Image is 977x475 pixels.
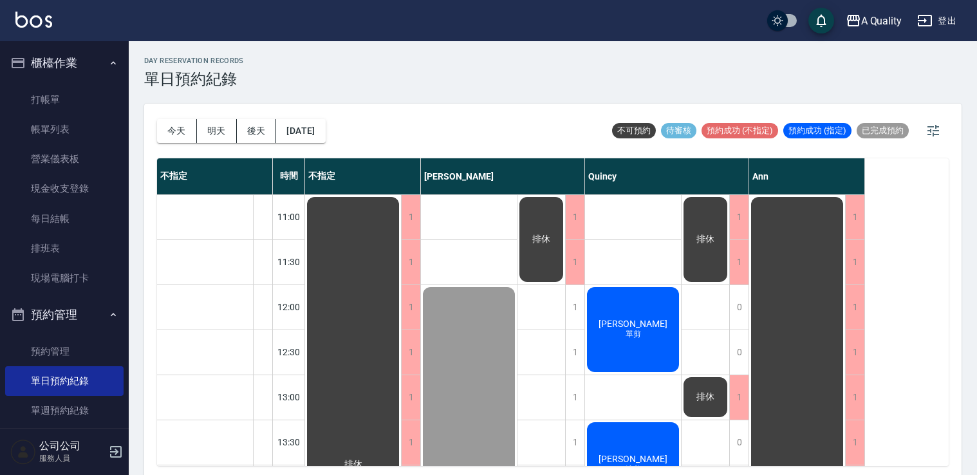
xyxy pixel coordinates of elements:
button: save [808,8,834,33]
div: 不指定 [157,158,273,194]
span: 預約成功 (指定) [783,125,851,136]
div: 時間 [273,158,305,194]
div: Ann [749,158,865,194]
div: 1 [401,285,420,330]
span: 排休 [694,391,717,403]
div: [PERSON_NAME] [421,158,585,194]
div: 12:30 [273,330,305,375]
button: 預約管理 [5,298,124,331]
button: [DATE] [276,119,325,143]
div: 1 [401,330,420,375]
div: 1 [565,330,584,375]
div: 1 [401,375,420,420]
span: 排休 [530,234,553,245]
span: 不可預約 [612,125,656,136]
div: 1 [729,195,749,239]
div: 11:30 [273,239,305,284]
button: 明天 [197,119,237,143]
p: 服務人員 [39,452,105,464]
span: 預約成功 (不指定) [702,125,778,136]
div: 1 [565,240,584,284]
div: 1 [565,195,584,239]
div: 1 [401,240,420,284]
div: 13:30 [273,420,305,465]
div: 1 [729,240,749,284]
div: 0 [729,330,749,375]
a: 預約管理 [5,337,124,366]
img: Logo [15,12,52,28]
a: 營業儀表板 [5,144,124,174]
a: 帳單列表 [5,115,124,144]
a: 單週預約紀錄 [5,396,124,425]
div: 不指定 [305,158,421,194]
button: 櫃檯作業 [5,46,124,80]
span: 待審核 [661,125,696,136]
div: 1 [565,285,584,330]
a: 單日預約紀錄 [5,366,124,396]
a: 現場電腦打卡 [5,263,124,293]
span: 已完成預約 [857,125,909,136]
h3: 單日預約紀錄 [144,70,244,88]
a: 每日結帳 [5,204,124,234]
a: 現金收支登錄 [5,174,124,203]
button: 登出 [912,9,962,33]
h5: 公司公司 [39,440,105,452]
button: A Quality [841,8,907,34]
div: Quincy [585,158,749,194]
h2: day Reservation records [144,57,244,65]
a: 打帳單 [5,85,124,115]
span: 單剪 [623,329,644,340]
button: 今天 [157,119,197,143]
div: 1 [565,375,584,420]
span: 排休 [694,234,717,245]
div: 1 [845,375,864,420]
div: 1 [845,195,864,239]
div: 13:00 [273,375,305,420]
div: 1 [729,375,749,420]
div: 0 [729,420,749,465]
div: 1 [565,420,584,465]
div: 1 [845,285,864,330]
button: 後天 [237,119,277,143]
img: Person [10,439,36,465]
div: 0 [729,285,749,330]
div: 1 [401,420,420,465]
div: 1 [845,420,864,465]
div: 11:00 [273,194,305,239]
div: 1 [845,240,864,284]
div: 1 [401,195,420,239]
span: [PERSON_NAME] [596,454,670,464]
span: 排休 [342,459,365,470]
div: 1 [845,330,864,375]
div: 12:00 [273,284,305,330]
div: A Quality [861,13,902,29]
a: 排班表 [5,234,124,263]
span: [PERSON_NAME] [596,319,670,329]
span: 洗剪 [623,464,644,475]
